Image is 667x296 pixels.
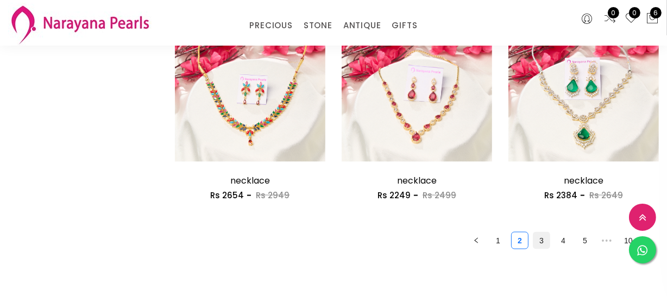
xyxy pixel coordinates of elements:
button: 6 [646,12,659,26]
button: left [468,232,485,249]
a: PRECIOUS [249,17,292,34]
a: 4 [555,232,571,249]
li: 4 [555,232,572,249]
span: Rs 2249 [377,190,411,201]
span: 0 [629,7,640,18]
button: right [641,232,659,249]
span: Rs 2649 [589,190,623,201]
a: necklace [397,174,437,187]
li: 10 [620,232,637,249]
a: 2 [512,232,528,249]
span: Rs 2654 [210,190,244,201]
span: right [647,237,653,244]
a: necklace [230,174,270,187]
span: ••• [598,232,615,249]
span: 0 [608,7,619,18]
a: 0 [625,12,638,26]
span: 6 [650,7,662,18]
span: Rs 2499 [423,190,456,201]
li: 3 [533,232,550,249]
span: left [473,237,480,244]
a: 1 [490,232,506,249]
li: 1 [489,232,507,249]
a: 5 [577,232,593,249]
li: 5 [576,232,594,249]
a: GIFTS [392,17,417,34]
a: 10 [620,232,637,249]
a: ANTIQUE [343,17,381,34]
a: necklace [564,174,603,187]
a: 0 [603,12,616,26]
a: 3 [533,232,550,249]
li: Next 5 Pages [598,232,615,249]
li: Previous Page [468,232,485,249]
span: Rs 2949 [256,190,290,201]
span: Rs 2384 [544,190,577,201]
li: Next Page [641,232,659,249]
a: STONE [304,17,332,34]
